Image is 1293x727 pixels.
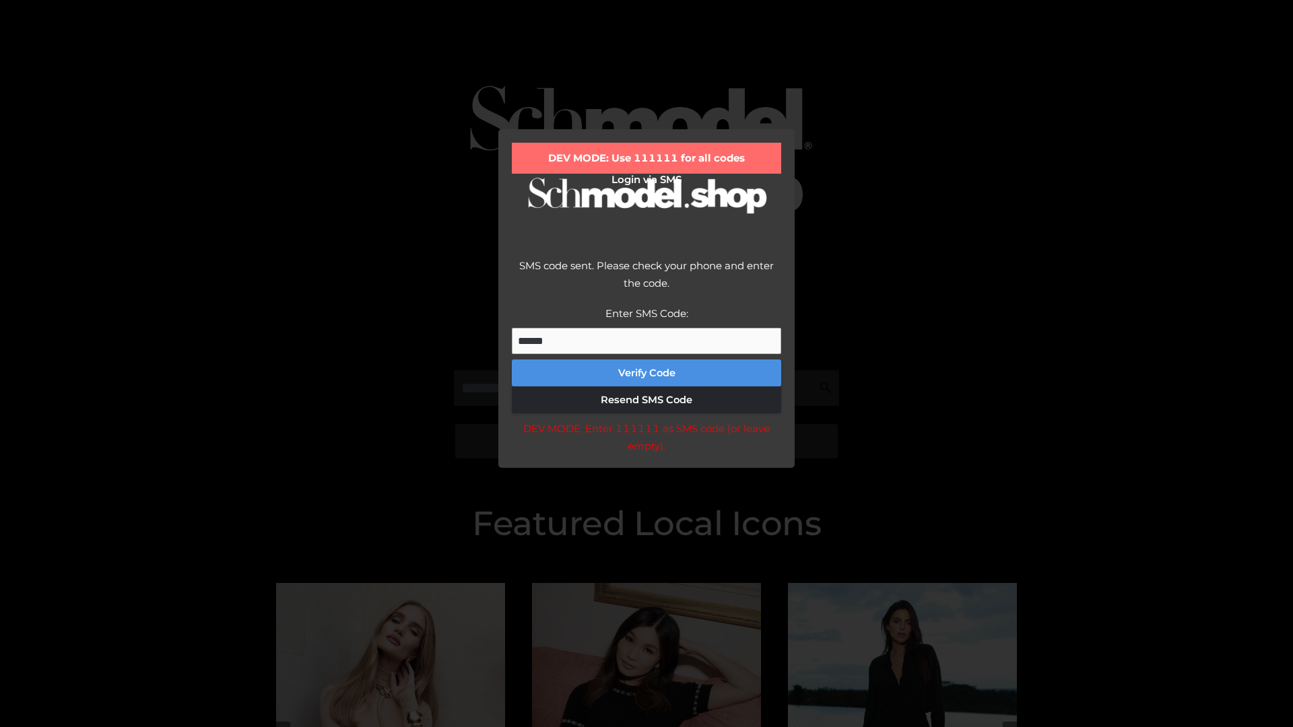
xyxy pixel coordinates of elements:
[512,420,781,454] div: DEV MODE: Enter 111111 as SMS code (or leave empty).
[512,386,781,413] button: Resend SMS Code
[605,307,688,320] label: Enter SMS Code:
[512,174,781,186] h2: Login via SMS
[512,359,781,386] button: Verify Code
[512,257,781,305] div: SMS code sent. Please check your phone and enter the code.
[512,143,781,174] div: DEV MODE: Use 111111 for all codes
